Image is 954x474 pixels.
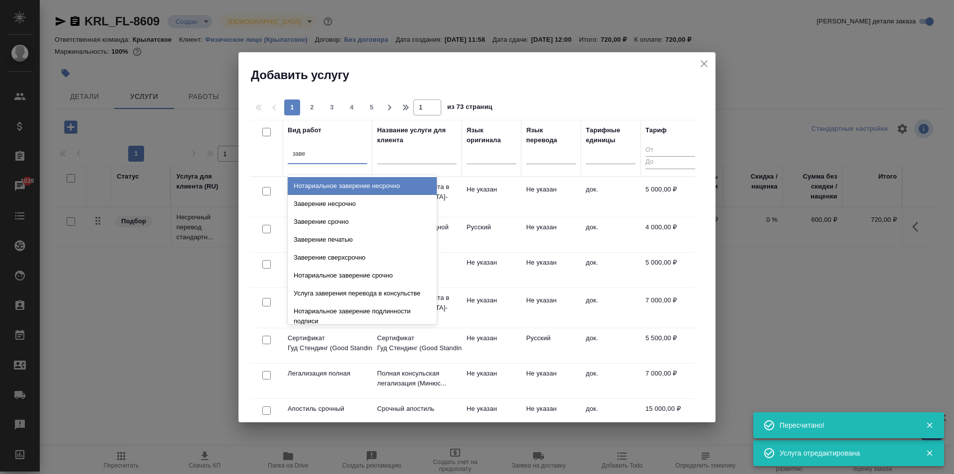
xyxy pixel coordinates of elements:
[364,99,380,115] button: 5
[640,180,700,214] td: 5 000,00 ₽
[288,404,367,414] p: Апостиль срочный
[304,102,320,112] span: 2
[288,267,437,284] div: Нотариальное заверение срочно
[377,369,457,388] p: Полная консульская легализация (Минюс...
[640,328,700,363] td: 5 500,00 ₽
[581,399,640,434] td: док.
[581,253,640,287] td: док.
[288,177,437,195] div: Нотариальное заверение несрочно
[521,253,581,287] td: Не указан
[581,328,640,363] td: док.
[288,231,437,249] div: Заверение печатью
[645,125,667,135] div: Тариф
[288,302,437,330] div: Нотариальное заверение подлинности подписи
[462,217,521,252] td: Русский
[324,102,340,112] span: 3
[462,364,521,398] td: Не указан
[288,249,437,267] div: Заверение сверхсрочно
[586,125,636,145] div: Тарифные единицы
[377,404,457,414] p: Срочный апостиль
[462,399,521,434] td: Не указан
[919,421,940,430] button: Закрыть
[288,195,437,213] div: Заверение несрочно
[462,180,521,214] td: Не указан
[304,99,320,115] button: 2
[521,328,581,363] td: Русский
[251,67,715,83] h2: Добавить услугу
[581,217,640,252] td: док.
[364,102,380,112] span: 5
[581,290,640,325] td: док.
[780,420,911,430] div: Пересчитано!
[288,213,437,231] div: Заверение срочно
[377,333,457,353] p: Сертификат Гуд Стендинг (Good Standin...
[521,364,581,398] td: Не указан
[344,102,360,112] span: 4
[526,125,576,145] div: Язык перевода
[288,369,367,379] p: Легализация полная
[462,290,521,325] td: Не указан
[377,125,457,145] div: Название услуги для клиента
[645,144,695,157] input: От
[521,290,581,325] td: Не указан
[521,180,581,214] td: Не указан
[640,399,700,434] td: 15 000,00 ₽
[645,156,695,169] input: До
[344,99,360,115] button: 4
[640,253,700,287] td: 5 000,00 ₽
[288,333,367,353] p: Сертификат Гуд Стендинг (Good Standin...
[521,217,581,252] td: Не указан
[640,217,700,252] td: 4 000,00 ₽
[919,449,940,458] button: Закрыть
[288,125,321,135] div: Вид работ
[640,290,700,325] td: 7 000,00 ₽
[640,364,700,398] td: 7 000,00 ₽
[697,56,712,71] button: close
[780,448,911,458] div: Услуга отредактирована
[581,180,640,214] td: док.
[581,364,640,398] td: док.
[447,101,492,115] span: из 73 страниц
[324,99,340,115] button: 3
[288,284,437,302] div: Услуга заверения перевода в консульстве
[462,253,521,287] td: Не указан
[521,399,581,434] td: Не указан
[462,328,521,363] td: Не указан
[467,125,516,145] div: Язык оригинала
